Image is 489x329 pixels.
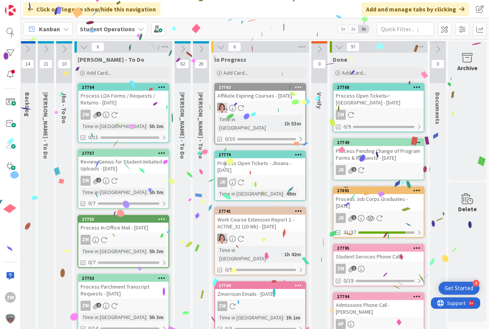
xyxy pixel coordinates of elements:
div: 27757 [82,151,168,156]
span: : [283,189,284,198]
div: Time in [GEOGRAPHIC_DATA] [217,246,281,263]
span: Add Card... [87,69,111,76]
div: 27795Student Services Phone Call [334,245,424,262]
div: 27749 [337,140,424,145]
span: 0/15 [88,133,98,141]
div: Student Services Phone Call [334,252,424,262]
span: 0 [431,59,444,69]
div: 27764Process LOA Forms / Requests / Returns - [DATE] [78,84,168,108]
a: 27749Process Pending Change of Program Forms & Requests - [DATE]JR [333,138,424,180]
a: 27741Work Course Extension Report 2 – ACTIVE_X1 (20 Wk) - [DATE]EWTime in [GEOGRAPHIC_DATA]:1h 42... [214,207,306,275]
div: 1h 53m [282,119,303,128]
div: 27749Process Pending Change of Program Forms & Requests - [DATE] [334,139,424,163]
div: Add and manage tabs by clicking [361,2,469,16]
span: 1 [351,167,356,172]
div: Process Pending Change of Program Forms & Requests - [DATE] [334,146,424,163]
span: : [281,250,282,258]
span: Verify [316,92,323,109]
span: 0/19 [343,277,353,285]
a: 27768Process Open Tickets - [GEOGRAPHIC_DATA] - [DATE]ZM0/9 [333,83,424,132]
div: 27769 [219,283,305,288]
span: Done [333,56,347,63]
img: EW [217,103,227,113]
div: Delete [458,204,477,213]
div: 27764 [78,84,168,91]
span: 21 [39,59,52,69]
div: Process Open Tickets - Jhoana - [DATE] [215,158,305,175]
span: Emilie - To Do [42,92,50,159]
div: 27795 [334,245,424,252]
a: 27779Process Open Tickets - Jhoana - [DATE]JRTime in [GEOGRAPHIC_DATA]:49m [214,151,306,201]
div: 27755 [82,217,168,222]
div: 27691 [337,188,424,193]
div: Review Genius for Student-Initiated Uploads - [DATE] [78,157,168,173]
div: 27779 [215,151,305,158]
span: : [146,313,147,321]
span: 31/37 [343,228,356,236]
div: 5h 3m [147,313,165,321]
div: 27763Affiliate Expiring Courses - [DATE] [215,84,305,101]
span: 0/7 [88,258,96,266]
div: 27755 [78,216,168,223]
div: ZM [5,292,16,303]
img: avatar [5,313,16,324]
span: 97 [347,42,359,51]
div: ZM [215,301,305,311]
div: Time in [GEOGRAPHIC_DATA] [81,313,146,321]
span: Eric - To Do [179,92,186,159]
span: BackLog [24,92,31,117]
span: Kanban [39,24,60,34]
div: 5h 3m [147,188,165,196]
div: Affiliate Expiring Courses - [DATE] [215,91,305,101]
div: 27768Process Open Tickets - [GEOGRAPHIC_DATA] - [DATE] [334,84,424,108]
div: 27795 [337,246,424,251]
div: Open Get Started checklist, remaining modules: 4 [439,282,479,295]
div: 9+ [39,3,42,9]
div: 27764 [82,85,168,90]
span: 14 [21,59,34,69]
div: 27768 [334,84,424,91]
div: Click our logo to show/hide this navigation [23,2,160,16]
span: : [146,247,147,255]
span: : [283,313,284,322]
div: 27691Process Job Corps Graduates - [DATE] [334,187,424,211]
a: 27757Review Genius for Student-Initiated Uploads - [DATE]ZMTime in [GEOGRAPHIC_DATA]:5h 3m0/7 [78,149,169,209]
div: 27749 [334,139,424,146]
span: : [281,119,282,128]
div: 1h 42m [282,250,303,258]
div: 27755Process In-Office Mail - [DATE] [78,216,168,233]
div: Time in [GEOGRAPHIC_DATA] [217,115,281,132]
div: 27768 [337,85,424,90]
div: Time in [GEOGRAPHIC_DATA] [217,189,283,198]
div: EW [215,234,305,244]
div: Time in [GEOGRAPHIC_DATA] [81,188,146,196]
div: 27753 [82,276,168,281]
div: ZM [334,110,424,120]
a: 27763Affiliate Expiring Courses - [DATE]EWTime in [GEOGRAPHIC_DATA]:1h 53m0/10 [214,83,306,144]
img: Visit kanbanzone.com [5,5,16,16]
a: 27764Process LOA Forms / Requests / Returns - [DATE]ZMTime in [GEOGRAPHIC_DATA]:5h 3m0/15 [78,83,169,143]
span: 62 [176,59,189,69]
a: 27691Process Job Corps Graduates - [DATE]JR31/37 [333,186,424,238]
span: 2 [96,112,101,117]
div: 4 [473,280,479,287]
span: Support [16,1,35,10]
div: ZM [78,110,168,120]
div: JR [217,177,227,187]
div: 5h 3m [147,247,165,255]
div: ZM [78,235,168,245]
div: ZM [81,110,91,120]
div: 27779 [219,152,305,157]
span: 1x [338,25,348,33]
div: Zmorrison Emails - [DATE] [215,289,305,299]
span: 2 [96,303,101,308]
div: Process Parchment Transcript Requests - [DATE] [78,282,168,299]
div: Process In-Office Mail - [DATE] [78,223,168,233]
a: 27755Process In-Office Mail - [DATE]ZMTime in [GEOGRAPHIC_DATA]:5h 3m0/7 [78,215,169,268]
span: Zaida - To Do [78,56,144,63]
div: 27769Zmorrison Emails - [DATE] [215,282,305,299]
div: Time in [GEOGRAPHIC_DATA] [81,247,146,255]
div: 27741Work Course Extension Report 2 – ACTIVE_X1 (20 Wk) - [DATE] [215,208,305,231]
span: 0 [313,59,326,69]
span: 0/5 [225,266,232,274]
